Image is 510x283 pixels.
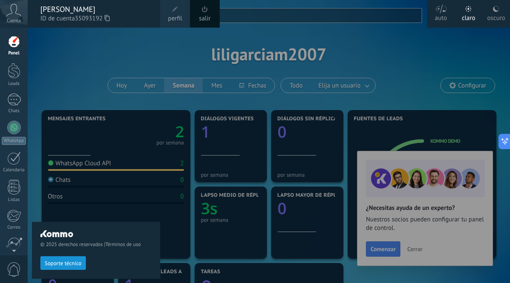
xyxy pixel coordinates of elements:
div: claro [462,6,476,28]
a: Términos de uso [105,241,141,248]
span: ID de cuenta [40,14,152,23]
div: Calendario [2,167,26,173]
div: Leads [2,81,26,87]
span: 35093192 [75,14,110,23]
div: oscuro [487,6,505,28]
div: Correo [2,225,26,230]
span: perfil [168,14,182,23]
div: auto [435,6,447,28]
div: Panel [2,51,26,56]
a: salir [199,14,210,23]
div: WhatsApp [2,137,26,145]
div: Chats [2,108,26,114]
div: [PERSON_NAME] [40,5,152,14]
span: Cuenta [7,18,21,24]
div: Listas [2,197,26,203]
button: Soporte técnico [40,256,86,270]
a: Soporte técnico [40,260,86,266]
span: © 2025 derechos reservados | [40,241,152,248]
span: Soporte técnico [45,260,82,266]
